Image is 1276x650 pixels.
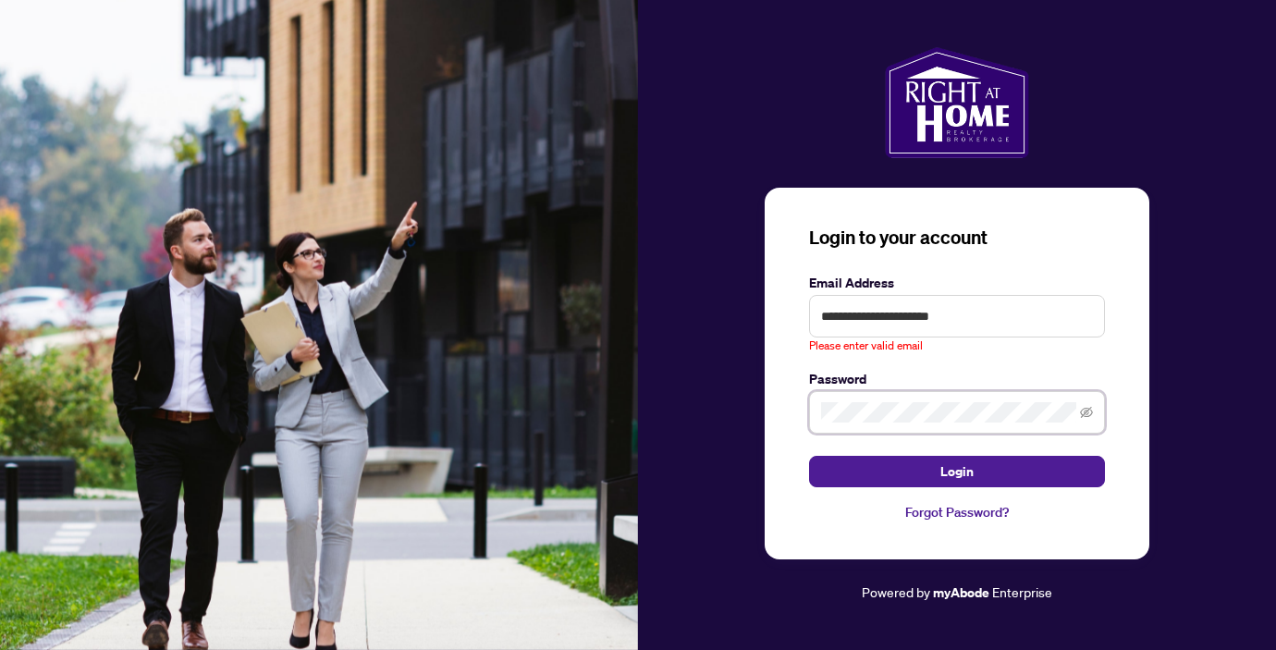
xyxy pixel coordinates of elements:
[809,456,1105,487] button: Login
[992,583,1052,600] span: Enterprise
[809,337,923,355] span: Please enter valid email
[809,273,1105,293] label: Email Address
[809,225,1105,251] h3: Login to your account
[933,583,989,603] a: myAbode
[809,369,1105,389] label: Password
[809,502,1105,522] a: Forgot Password?
[1080,406,1093,419] span: eye-invisible
[862,583,930,600] span: Powered by
[940,457,974,486] span: Login
[885,47,1028,158] img: ma-logo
